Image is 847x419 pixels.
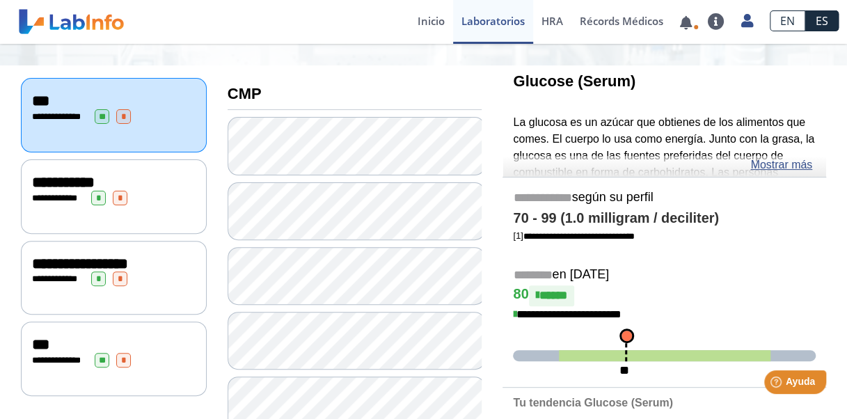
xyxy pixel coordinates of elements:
h5: según su perfil [513,190,816,206]
a: [1] [513,230,634,241]
a: EN [770,10,805,31]
h4: 70 - 99 (1.0 milligram / deciliter) [513,210,816,227]
a: ES [805,10,839,31]
h5: en [DATE] [513,267,816,283]
iframe: Help widget launcher [723,365,832,404]
a: Mostrar más [750,157,812,173]
h4: 80 [513,285,816,306]
span: HRA [541,14,563,28]
b: Glucose (Serum) [513,72,635,90]
b: CMP [228,85,262,102]
b: Tu tendencia Glucose (Serum) [513,397,672,409]
p: La glucosa es un azúcar que obtienes de los alimentos que comes. El cuerpo lo usa como energía. J... [513,114,816,264]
